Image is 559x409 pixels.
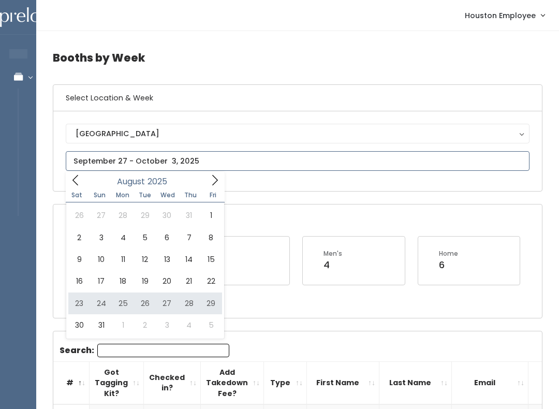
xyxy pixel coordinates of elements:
span: August 12, 2025 [134,249,156,270]
span: September 2, 2025 [134,314,156,336]
span: July 28, 2025 [112,204,134,226]
span: July 29, 2025 [134,204,156,226]
span: August 23, 2025 [68,293,90,314]
input: Search: [97,344,229,357]
th: Email: activate to sort column ascending [452,361,528,404]
span: August 9, 2025 [68,249,90,270]
span: Sat [66,192,89,198]
span: September 1, 2025 [112,314,134,336]
span: August 14, 2025 [178,249,200,270]
span: August 27, 2025 [156,293,178,314]
th: Checked in?: activate to sort column ascending [144,361,201,404]
span: August 5, 2025 [134,227,156,249]
span: August 29, 2025 [200,293,222,314]
span: August 15, 2025 [200,249,222,270]
span: July 26, 2025 [68,204,90,226]
div: 4 [323,258,342,272]
span: August 30, 2025 [68,314,90,336]
span: September 5, 2025 [200,314,222,336]
span: August 31, 2025 [90,314,112,336]
button: [GEOGRAPHIC_DATA] [66,124,529,143]
span: Fri [202,192,225,198]
label: Search: [60,344,229,357]
span: August 16, 2025 [68,270,90,292]
span: August 4, 2025 [112,227,134,249]
span: Houston Employee [465,10,536,21]
span: July 27, 2025 [90,204,112,226]
th: First Name: activate to sort column ascending [307,361,379,404]
span: Tue [134,192,156,198]
span: August 6, 2025 [156,227,178,249]
th: Got Tagging Kit?: activate to sort column ascending [90,361,144,404]
span: August 17, 2025 [90,270,112,292]
div: [GEOGRAPHIC_DATA] [76,128,520,139]
span: September 3, 2025 [156,314,178,336]
span: July 30, 2025 [156,204,178,226]
span: Thu [179,192,202,198]
span: August 19, 2025 [134,270,156,292]
span: August 22, 2025 [200,270,222,292]
span: August 10, 2025 [90,249,112,270]
span: August 26, 2025 [134,293,156,314]
span: August 25, 2025 [112,293,134,314]
span: Mon [111,192,134,198]
a: Houston Employee [454,4,555,26]
span: Wed [156,192,179,198]
span: August 2, 2025 [68,227,90,249]
span: August 7, 2025 [178,227,200,249]
input: September 27 - October 3, 2025 [66,151,529,171]
span: August 18, 2025 [112,270,134,292]
span: July 31, 2025 [178,204,200,226]
th: #: activate to sort column descending [53,361,90,404]
span: August [117,178,145,186]
div: 6 [439,258,458,272]
span: August 21, 2025 [178,270,200,292]
span: August 3, 2025 [90,227,112,249]
span: August 13, 2025 [156,249,178,270]
span: August 24, 2025 [90,293,112,314]
span: Sun [89,192,111,198]
span: August 20, 2025 [156,270,178,292]
th: Add Takedown Fee?: activate to sort column ascending [201,361,264,404]
div: Men's [323,249,342,258]
span: August 28, 2025 [178,293,200,314]
h6: Select Location & Week [53,85,542,111]
span: August 11, 2025 [112,249,134,270]
th: Type: activate to sort column ascending [264,361,307,404]
span: September 4, 2025 [178,314,200,336]
h4: Booths by Week [53,43,542,72]
span: August 8, 2025 [200,227,222,249]
span: August 1, 2025 [200,204,222,226]
th: Last Name: activate to sort column ascending [379,361,452,404]
input: Year [145,175,176,188]
div: Home [439,249,458,258]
